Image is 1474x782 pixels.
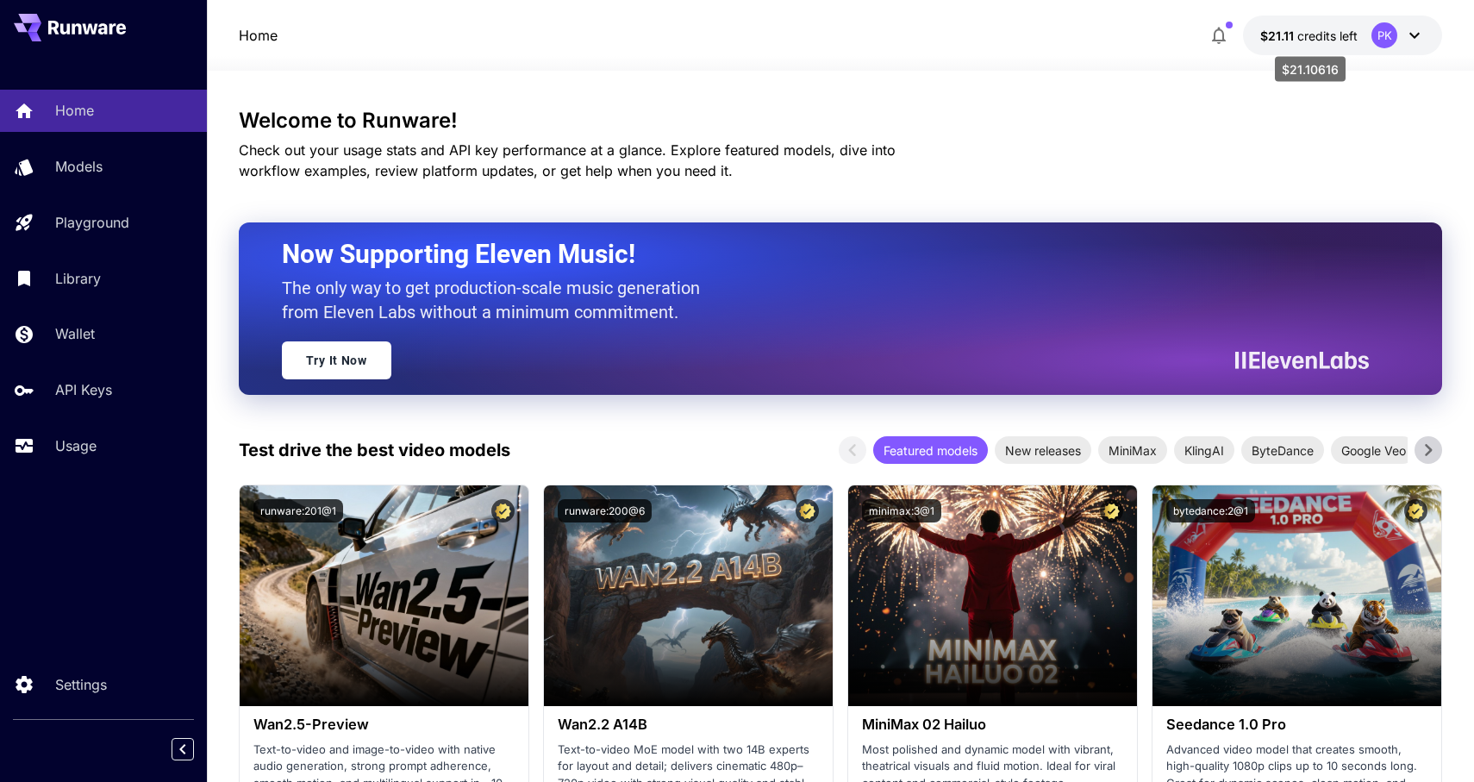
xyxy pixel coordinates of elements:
[796,499,819,522] button: Certified Model – Vetted for best performance and includes a commercial license.
[1166,499,1255,522] button: bytedance:2@1
[1331,436,1416,464] div: Google Veo
[55,323,95,344] p: Wallet
[282,238,1357,271] h2: Now Supporting Eleven Music!
[873,441,988,460] span: Featured models
[239,25,278,46] nav: breadcrumb
[995,441,1091,460] span: New releases
[282,276,713,324] p: The only way to get production-scale music generation from Eleven Labs without a minimum commitment.
[544,485,833,706] img: alt
[1174,441,1234,460] span: KlingAI
[1260,28,1297,43] span: $21.11
[1100,499,1123,522] button: Certified Model – Vetted for best performance and includes a commercial license.
[1260,27,1358,45] div: $21.10616
[55,212,129,233] p: Playground
[995,436,1091,464] div: New releases
[239,109,1443,133] h3: Welcome to Runware!
[55,268,101,289] p: Library
[253,499,343,522] button: runware:201@1
[1275,57,1346,82] div: $21.10616
[1331,441,1416,460] span: Google Veo
[1166,716,1427,733] h3: Seedance 1.0 Pro
[1098,436,1167,464] div: MiniMax
[55,379,112,400] p: API Keys
[862,499,941,522] button: minimax:3@1
[862,716,1123,733] h3: MiniMax 02 Hailuo
[253,716,515,733] h3: Wan2.5-Preview
[55,100,94,121] p: Home
[1241,441,1324,460] span: ByteDance
[240,485,528,706] img: alt
[848,485,1137,706] img: alt
[1174,436,1234,464] div: KlingAI
[239,141,896,179] span: Check out your usage stats and API key performance at a glance. Explore featured models, dive int...
[1241,436,1324,464] div: ByteDance
[1297,28,1358,43] span: credits left
[55,156,103,177] p: Models
[1371,22,1397,48] div: PK
[1152,485,1441,706] img: alt
[184,734,207,765] div: Collapse sidebar
[1243,16,1442,55] button: $21.10616PK
[282,341,391,379] a: Try It Now
[491,499,515,522] button: Certified Model – Vetted for best performance and includes a commercial license.
[1098,441,1167,460] span: MiniMax
[558,499,652,522] button: runware:200@6
[1404,499,1427,522] button: Certified Model – Vetted for best performance and includes a commercial license.
[55,435,97,456] p: Usage
[873,436,988,464] div: Featured models
[55,674,107,695] p: Settings
[239,437,510,463] p: Test drive the best video models
[558,716,819,733] h3: Wan2.2 A14B
[239,25,278,46] a: Home
[172,738,194,760] button: Collapse sidebar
